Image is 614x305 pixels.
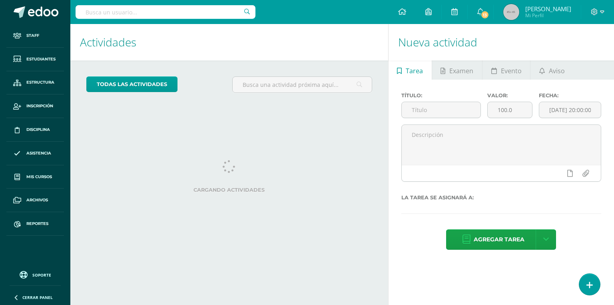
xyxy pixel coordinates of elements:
[530,60,573,80] a: Aviso
[26,79,54,86] span: Estructura
[449,61,473,80] span: Examen
[6,48,64,71] a: Estudiantes
[406,61,423,80] span: Tarea
[6,94,64,118] a: Inscripción
[26,32,39,39] span: Staff
[525,5,571,13] span: [PERSON_NAME]
[402,102,480,118] input: Título
[32,272,51,278] span: Soporte
[401,195,601,201] label: La tarea se asignará a:
[488,102,532,118] input: Puntos máximos
[401,92,481,98] label: Título:
[26,56,56,62] span: Estudiantes
[474,230,524,249] span: Agregar tarea
[6,118,64,142] a: Disciplina
[482,60,530,80] a: Evento
[539,102,601,118] input: Fecha de entrega
[80,24,379,60] h1: Actividades
[22,295,53,300] span: Cerrar panel
[503,4,519,20] img: 45x45
[6,24,64,48] a: Staff
[432,60,482,80] a: Examen
[480,10,489,19] span: 13
[389,60,432,80] a: Tarea
[26,103,53,109] span: Inscripción
[10,269,61,280] a: Soporte
[86,187,372,193] label: Cargando actividades
[398,24,604,60] h1: Nueva actividad
[26,150,51,157] span: Asistencia
[549,61,565,80] span: Aviso
[539,92,601,98] label: Fecha:
[26,126,50,133] span: Disciplina
[487,92,532,98] label: Valor:
[76,5,255,19] input: Busca un usuario...
[233,77,371,92] input: Busca una actividad próxima aquí...
[6,165,64,189] a: Mis cursos
[86,76,177,92] a: todas las Actividades
[6,71,64,95] a: Estructura
[525,12,571,19] span: Mi Perfil
[6,189,64,212] a: Archivos
[26,174,52,180] span: Mis cursos
[26,221,48,227] span: Reportes
[26,197,48,203] span: Archivos
[6,212,64,236] a: Reportes
[6,142,64,165] a: Asistencia
[501,61,522,80] span: Evento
